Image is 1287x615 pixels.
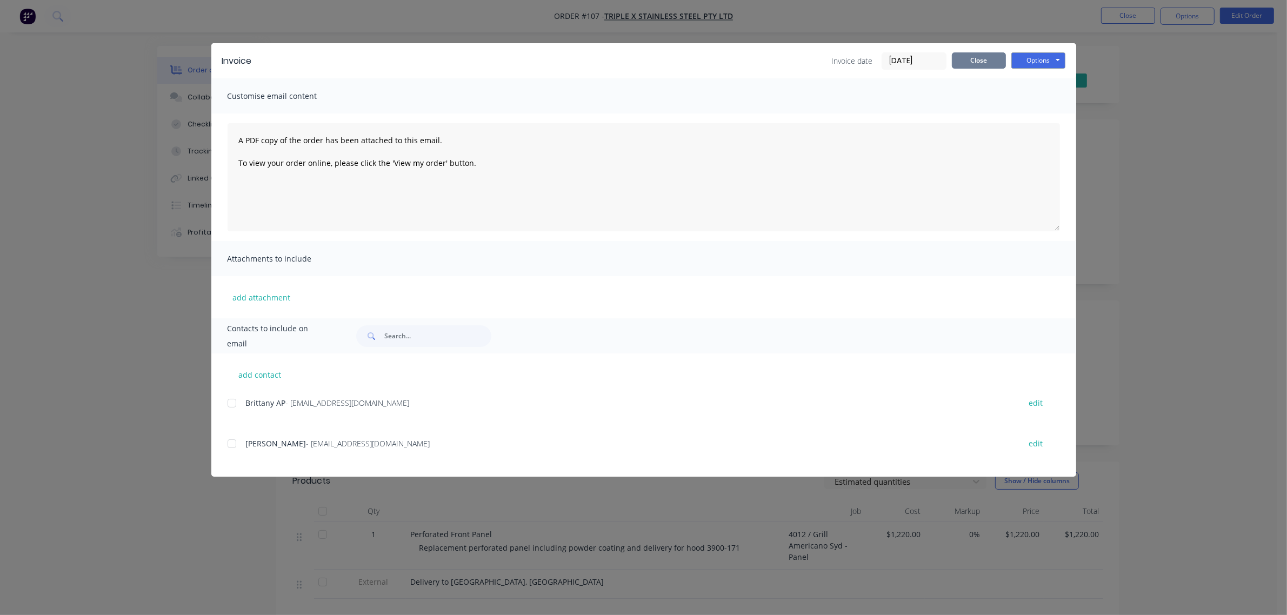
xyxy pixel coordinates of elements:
[228,289,296,305] button: add attachment
[228,123,1060,231] textarea: A PDF copy of the order has been attached to this email. To view your order online, please click ...
[306,438,430,449] span: - [EMAIL_ADDRESS][DOMAIN_NAME]
[246,438,306,449] span: [PERSON_NAME]
[228,321,330,351] span: Contacts to include on email
[384,325,491,347] input: Search...
[228,251,346,266] span: Attachments to include
[228,89,346,104] span: Customise email content
[228,366,292,383] button: add contact
[222,55,252,68] div: Invoice
[1011,52,1065,69] button: Options
[286,398,410,408] span: - [EMAIL_ADDRESS][DOMAIN_NAME]
[1023,396,1050,410] button: edit
[952,52,1006,69] button: Close
[246,398,286,408] span: Brittany AP
[1023,436,1050,451] button: edit
[832,55,873,66] span: Invoice date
